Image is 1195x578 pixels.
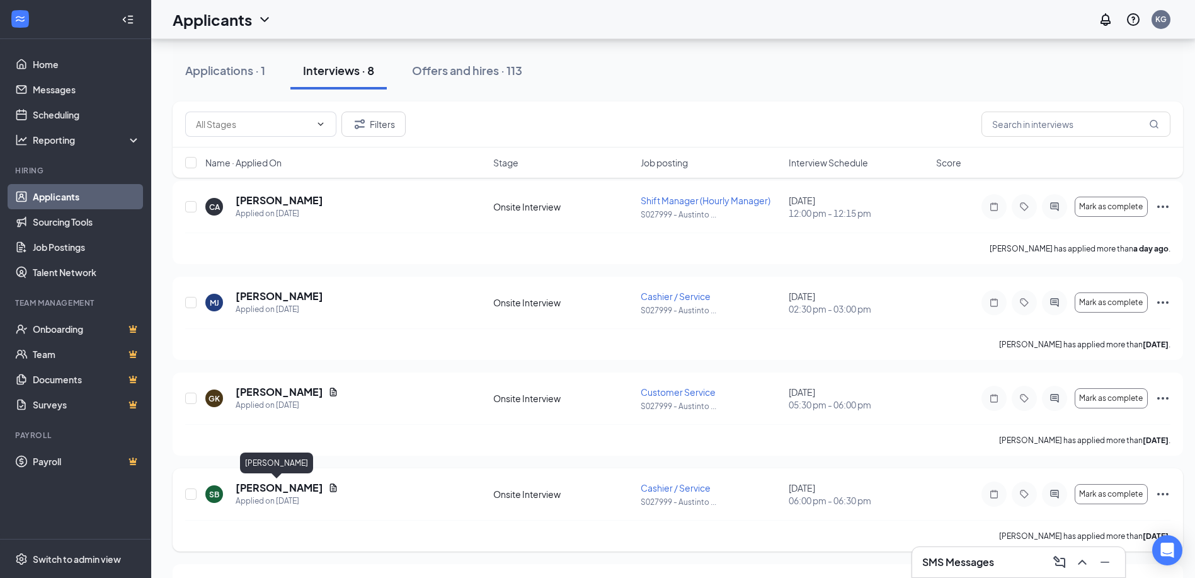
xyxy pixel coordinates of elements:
[1047,202,1062,212] svg: ActiveChat
[33,234,140,260] a: Job Postings
[173,9,252,30] h1: Applicants
[1047,489,1062,499] svg: ActiveChat
[209,202,220,212] div: CA
[789,482,929,507] div: [DATE]
[1079,490,1143,499] span: Mark as complete
[999,435,1170,446] p: [PERSON_NAME] has applied more than .
[1072,552,1092,572] button: ChevronUp
[641,305,780,316] p: S027999 - Austinto ...
[341,112,406,137] button: Filter Filters
[999,531,1170,541] p: [PERSON_NAME] has applied more than .
[210,298,219,308] div: MJ
[236,194,323,207] h5: [PERSON_NAME]
[236,303,323,316] div: Applied on [DATE]
[1155,199,1170,214] svg: Ellipses
[15,298,138,308] div: Team Management
[33,342,140,367] a: TeamCrown
[641,386,716,398] span: Customer Service
[257,12,272,27] svg: ChevronDown
[15,165,138,176] div: Hiring
[789,398,929,411] span: 05:30 pm - 06:00 pm
[33,52,140,77] a: Home
[205,156,282,169] span: Name · Applied On
[185,62,265,78] div: Applications · 1
[15,553,28,565] svg: Settings
[1017,202,1032,212] svg: Tag
[641,482,711,494] span: Cashier / Service
[14,13,26,25] svg: WorkstreamLogo
[33,260,140,285] a: Talent Network
[1047,393,1062,403] svg: ActiveChat
[122,13,134,26] svg: Collapse
[33,134,141,146] div: Reporting
[789,303,929,315] span: 02:30 pm - 03:00 pm
[986,298,1002,308] svg: Note
[1017,489,1032,499] svg: Tag
[493,488,633,500] div: Onsite Interview
[641,291,711,302] span: Cashier / Service
[493,200,633,213] div: Onsite Interview
[236,289,323,303] h5: [PERSON_NAME]
[1017,298,1032,308] svg: Tag
[1049,552,1070,572] button: ComposeMessage
[236,481,323,495] h5: [PERSON_NAME]
[1079,394,1143,403] span: Mark as complete
[1155,14,1167,25] div: KG
[641,156,688,169] span: Job posting
[352,117,367,132] svg: Filter
[1155,295,1170,310] svg: Ellipses
[493,156,518,169] span: Stage
[789,194,929,219] div: [DATE]
[986,489,1002,499] svg: Note
[33,367,140,392] a: DocumentsCrown
[1047,298,1062,308] svg: ActiveChat
[1095,552,1115,572] button: Minimize
[328,387,338,397] svg: Document
[412,62,522,78] div: Offers and hires · 113
[1155,487,1170,502] svg: Ellipses
[209,489,219,500] div: SB
[1152,535,1182,565] div: Open Intercom Messenger
[33,184,140,209] a: Applicants
[15,430,138,441] div: Payroll
[1133,244,1169,253] b: a day ago
[1075,388,1148,408] button: Mark as complete
[1097,555,1112,570] svg: Minimize
[236,495,338,507] div: Applied on [DATE]
[209,393,220,404] div: GK
[936,156,961,169] span: Score
[1075,555,1090,570] svg: ChevronUp
[1075,292,1148,313] button: Mark as complete
[1149,119,1159,129] svg: MagnifyingGlass
[1143,340,1169,349] b: [DATE]
[1052,555,1067,570] svg: ComposeMessage
[33,316,140,342] a: OnboardingCrown
[641,209,780,220] p: S027999 - Austinto ...
[240,453,313,473] div: [PERSON_NAME]
[236,207,323,220] div: Applied on [DATE]
[1079,298,1143,307] span: Mark as complete
[196,117,311,131] input: All Stages
[641,497,780,507] p: S027999 - Austinto ...
[999,339,1170,350] p: [PERSON_NAME] has applied more than .
[33,102,140,127] a: Scheduling
[1017,393,1032,403] svg: Tag
[236,399,338,412] div: Applied on [DATE]
[15,134,28,146] svg: Analysis
[33,77,140,102] a: Messages
[316,119,326,129] svg: ChevronDown
[789,386,929,411] div: [DATE]
[981,112,1170,137] input: Search in interviews
[789,207,929,219] span: 12:00 pm - 12:15 pm
[33,553,121,565] div: Switch to admin view
[328,483,338,493] svg: Document
[1075,197,1148,217] button: Mark as complete
[641,195,770,206] span: Shift Manager (Hourly Manager)
[641,401,780,412] p: S027999 - Austinto ...
[986,393,1002,403] svg: Note
[789,494,929,507] span: 06:00 pm - 06:30 pm
[1075,484,1148,504] button: Mark as complete
[986,202,1002,212] svg: Note
[789,156,868,169] span: Interview Schedule
[1143,436,1169,445] b: [DATE]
